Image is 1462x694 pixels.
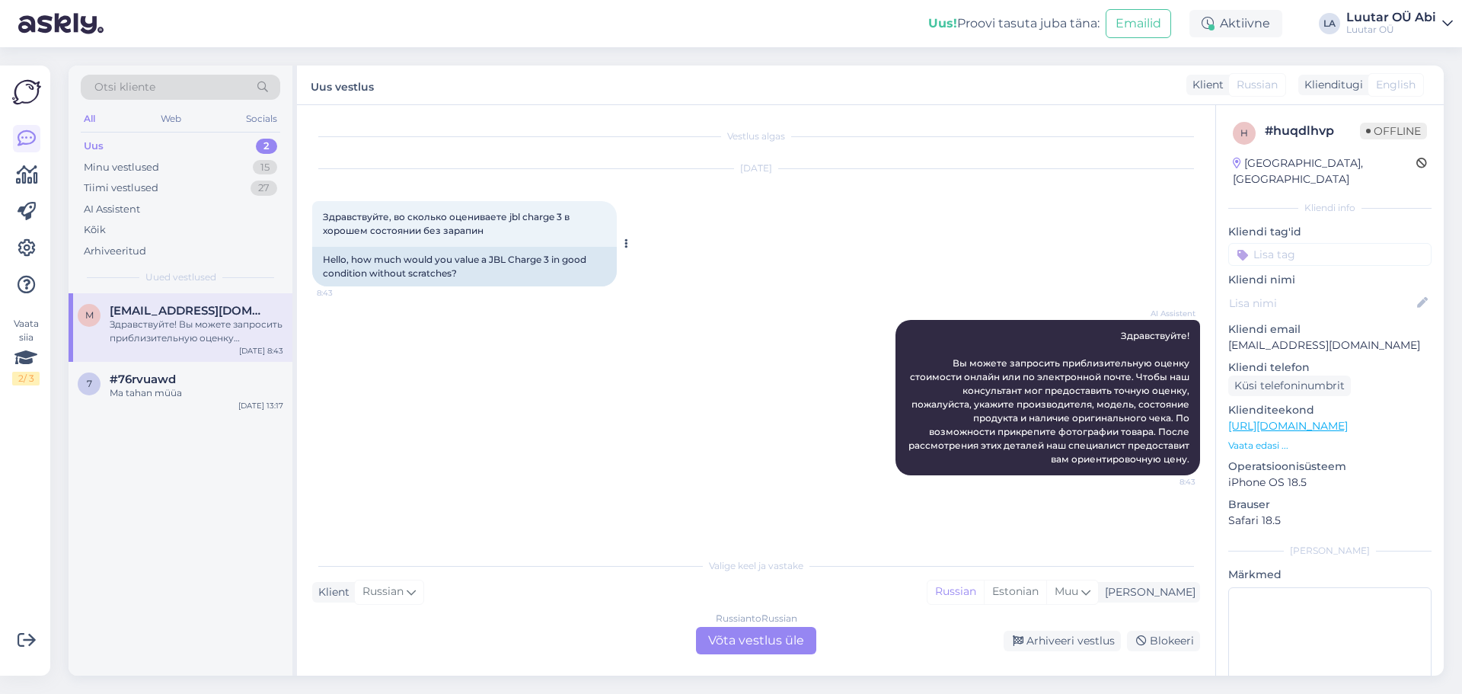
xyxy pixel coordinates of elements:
div: Kliendi info [1228,201,1432,215]
div: 2 [256,139,277,154]
div: Russian to Russian [716,612,797,625]
div: [DATE] [312,162,1200,175]
b: Uus! [928,16,957,30]
span: Uued vestlused [145,270,216,284]
p: Kliendi telefon [1228,360,1432,376]
span: Offline [1360,123,1427,139]
span: English [1376,77,1416,93]
div: LA [1319,13,1340,34]
div: [DATE] 13:17 [238,400,283,411]
span: Здравствуйте, во сколько оцениваете jbl charge 3 в хорошем состоянии без зарапин [323,211,572,236]
div: Socials [243,109,280,129]
p: Safari 18.5 [1228,513,1432,529]
div: [PERSON_NAME] [1099,584,1195,600]
div: Proovi tasuta juba täna: [928,14,1100,33]
p: Brauser [1228,497,1432,513]
div: Luutar OÜ [1346,24,1436,36]
p: Kliendi nimi [1228,272,1432,288]
label: Uus vestlus [311,75,374,95]
div: Uus [84,139,104,154]
div: Ma tahan müüa [110,386,283,400]
div: Klient [312,584,350,600]
div: [DATE] 8:43 [239,345,283,357]
p: Operatsioonisüsteem [1228,459,1432,475]
div: AI Assistent [84,202,140,217]
div: Minu vestlused [84,160,159,175]
p: Vaata edasi ... [1228,439,1432,453]
a: Luutar OÜ AbiLuutar OÜ [1346,11,1453,36]
div: Klient [1186,77,1224,93]
span: Otsi kliente [94,79,155,95]
button: Emailid [1106,9,1171,38]
div: # huqdlhvp [1265,122,1360,140]
input: Lisa tag [1228,243,1432,266]
div: 15 [253,160,277,175]
span: h [1240,127,1248,139]
div: Kõik [84,222,106,238]
img: Askly Logo [12,78,41,107]
div: Arhiveeritud [84,244,146,259]
span: AI Assistent [1138,308,1195,319]
span: maksim.krasulja08@gmail.com [110,304,268,318]
div: [PERSON_NAME] [1228,544,1432,558]
p: [EMAIL_ADDRESS][DOMAIN_NAME] [1228,337,1432,353]
p: Klienditeekond [1228,402,1432,418]
div: Vestlus algas [312,130,1200,143]
div: All [81,109,98,129]
span: 7 [87,378,92,389]
p: Märkmed [1228,567,1432,583]
span: Muu [1055,584,1078,598]
div: Aktiivne [1189,10,1282,37]
div: Russian [927,580,984,603]
div: Blokeeri [1127,631,1200,651]
span: Russian [1237,77,1278,93]
div: Arhiveeri vestlus [1004,631,1121,651]
div: Küsi telefoninumbrit [1228,376,1351,396]
div: Tiimi vestlused [84,181,158,196]
span: 8:43 [317,287,374,299]
p: Kliendi tag'id [1228,224,1432,240]
div: 27 [251,181,277,196]
div: Web [158,109,184,129]
span: m [85,309,94,321]
div: Vaata siia [12,317,40,385]
div: Здравствуйте! Вы можете запросить приблизительную оценку стоимости онлайн или по электронной почт... [110,318,283,345]
div: Klienditugi [1298,77,1363,93]
div: Võta vestlus üle [696,627,816,654]
input: Lisa nimi [1229,295,1414,312]
span: 8:43 [1138,476,1195,488]
div: Valige keel ja vastake [312,559,1200,573]
p: iPhone OS 18.5 [1228,475,1432,491]
div: 2 / 3 [12,372,40,385]
a: [URL][DOMAIN_NAME] [1228,419,1348,433]
div: Luutar OÜ Abi [1346,11,1436,24]
div: Estonian [984,580,1046,603]
div: [GEOGRAPHIC_DATA], [GEOGRAPHIC_DATA] [1233,155,1416,187]
p: Kliendi email [1228,321,1432,337]
span: #76rvuawd [110,373,176,386]
span: Russian [362,584,404,600]
div: Hello, how much would you value a JBL Charge 3 in good condition without scratches? [312,247,617,286]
